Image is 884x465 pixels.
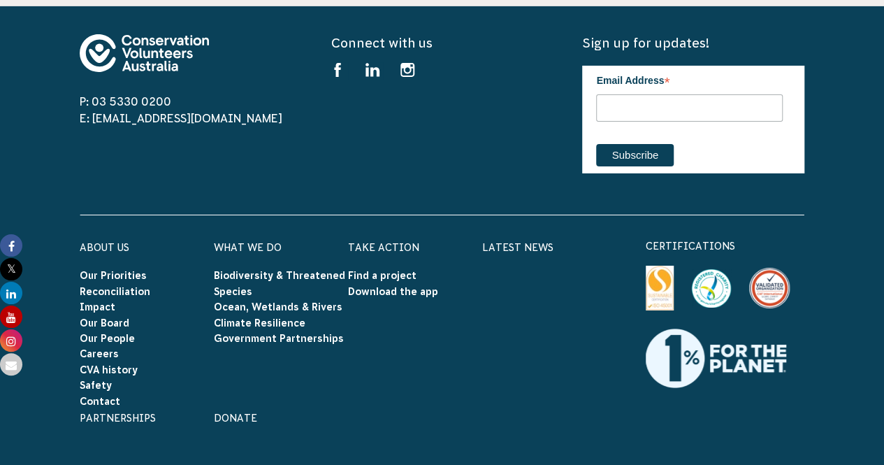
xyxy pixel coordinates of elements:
[80,286,150,297] a: Reconciliation
[582,34,804,52] h5: Sign up for updates!
[80,380,112,391] a: Safety
[80,301,115,313] a: Impact
[214,413,257,424] a: Donate
[596,66,783,92] label: Email Address
[80,364,138,375] a: CVA history
[348,242,419,253] a: Take Action
[348,270,416,281] a: Find a project
[80,333,135,344] a: Our People
[80,396,120,407] a: Contact
[482,242,553,253] a: Latest News
[80,348,119,359] a: Careers
[214,333,344,344] a: Government Partnerships
[646,238,805,255] p: certifications
[214,317,305,329] a: Climate Resilience
[214,242,282,253] a: What We Do
[80,34,209,72] img: logo-footer.svg
[214,301,342,313] a: Ocean, Wetlands & Rivers
[348,286,438,297] a: Download the app
[214,270,345,296] a: Biodiversity & Threatened Species
[80,95,171,108] a: P: 03 5330 0200
[80,112,282,124] a: E: [EMAIL_ADDRESS][DOMAIN_NAME]
[331,34,553,52] h5: Connect with us
[80,413,156,424] a: Partnerships
[80,242,129,253] a: About Us
[80,270,147,281] a: Our Priorities
[596,144,674,166] input: Subscribe
[80,317,129,329] a: Our Board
